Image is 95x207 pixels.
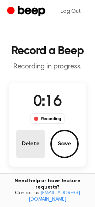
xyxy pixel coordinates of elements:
button: Delete Audio Record [16,130,45,158]
span: Contact us [4,190,91,203]
h1: Record a Beep [6,45,89,57]
div: Recording [30,113,65,124]
p: Recording in progress. [6,62,89,71]
span: 0:16 [33,95,62,110]
a: [EMAIL_ADDRESS][DOMAIN_NAME] [29,191,80,202]
button: Save Audio Record [50,130,79,158]
a: Beep [7,5,47,18]
a: Log Out [54,3,88,20]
